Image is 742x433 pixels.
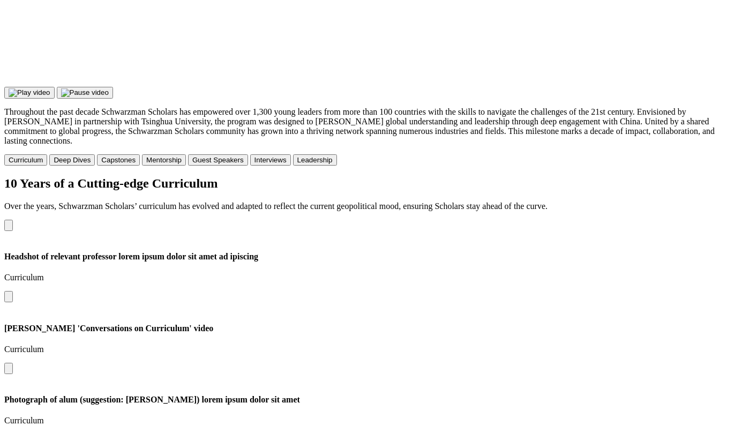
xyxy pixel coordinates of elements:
[4,4,165,85] video: Your browser does not support the video tag.
[4,154,47,166] button: Curriculum
[188,154,248,166] button: Guest Speakers
[4,154,738,166] div: Jump to sections
[293,154,337,166] button: Leadership
[4,201,738,211] p: Over the years, Schwarzman Scholars’ curriculum has evolved and adapted to reflect the current ge...
[4,220,13,231] button: Previous slide
[57,87,113,99] button: Pause video
[97,154,140,166] button: Capstones
[4,363,13,374] button: Open modal for Zheng Lu 'Conversations on Curriculum' video
[142,154,186,166] button: Mentorship
[4,107,738,146] p: Throughout the past decade Schwarzman Scholars has empowered over 1,300 young leaders from more t...
[4,176,738,191] h2: 10 Years of a Cutting-edge Curriculum
[4,291,13,302] button: Open modal for Headshot of relevant professor lorem ipsum dolor sit amet ad ipiscing
[61,88,109,97] img: Pause video
[250,154,291,166] button: Interviews
[49,154,95,166] button: Deep Dives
